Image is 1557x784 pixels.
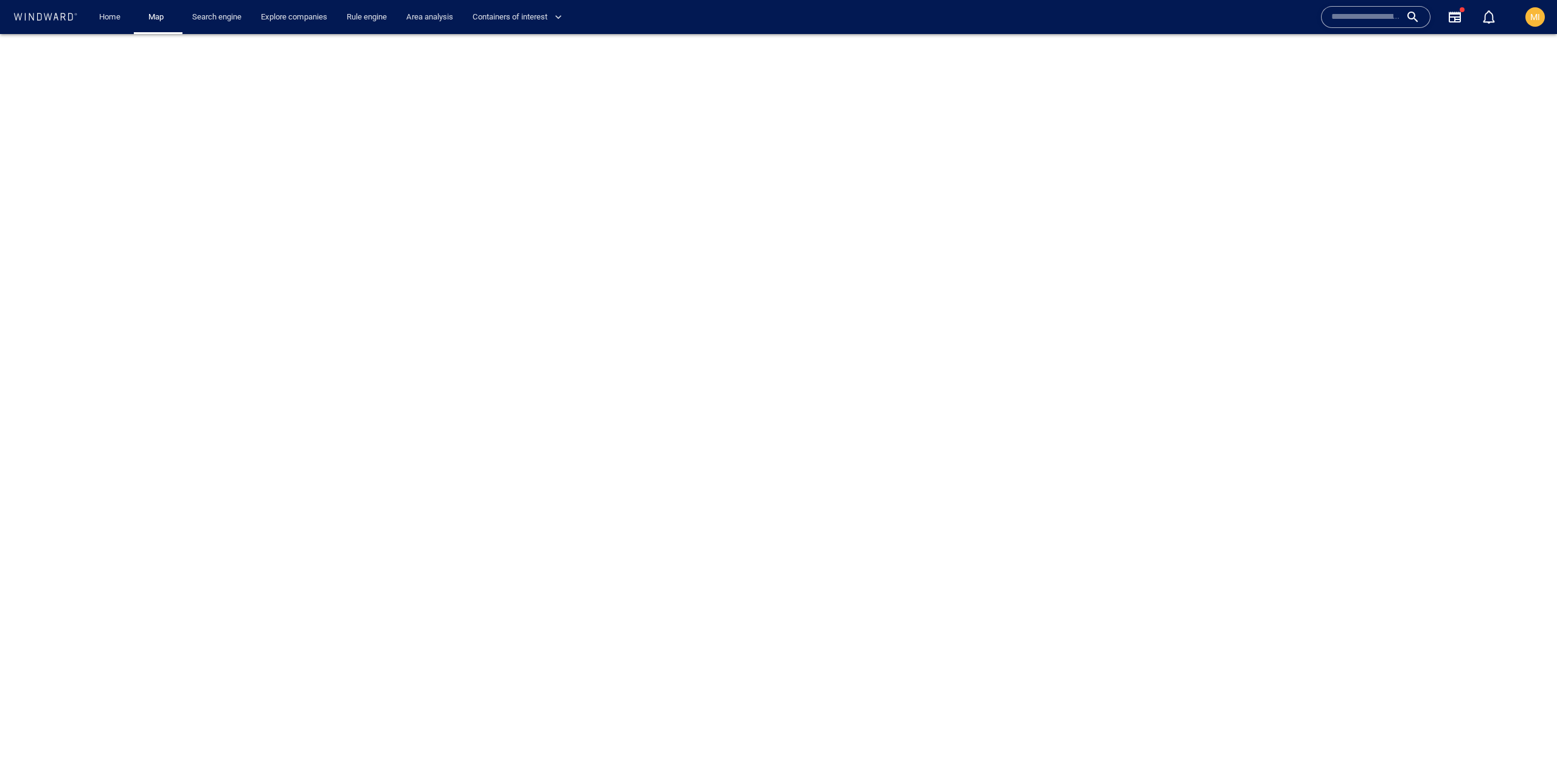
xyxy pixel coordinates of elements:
a: Explore companies [256,7,332,28]
div: Notification center [1482,10,1496,24]
button: Containers of interest [468,7,572,28]
button: Home [90,7,129,28]
button: MI [1523,5,1547,29]
iframe: Chat [1505,729,1548,775]
span: Containers of interest [473,10,562,24]
a: Area analysis [401,7,458,28]
a: Home [94,7,125,28]
a: Map [144,7,173,28]
a: Search engine [187,7,246,28]
a: Rule engine [342,7,392,28]
span: MI [1530,12,1540,22]
button: Map [139,7,178,28]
